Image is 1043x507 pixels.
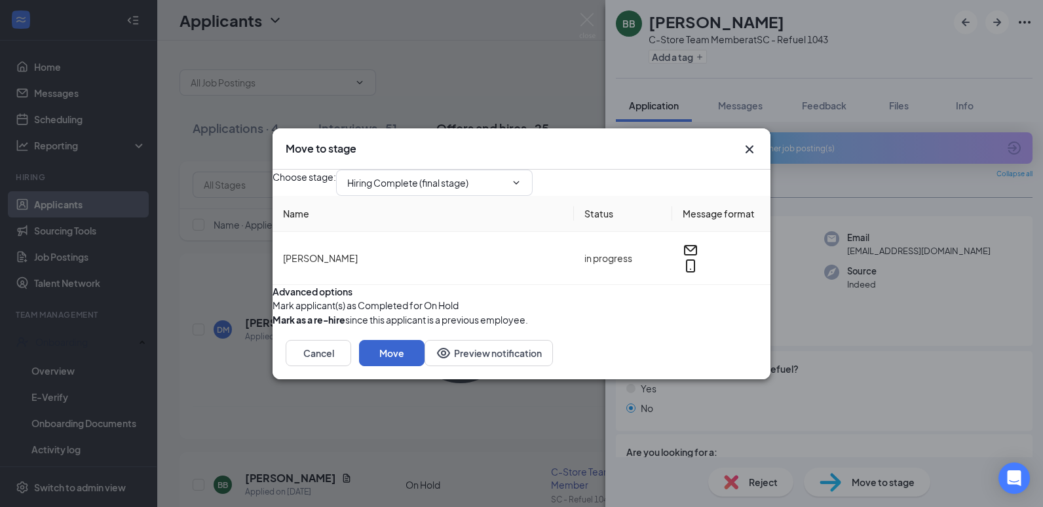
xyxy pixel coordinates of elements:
[672,196,770,232] th: Message format
[283,252,358,264] span: [PERSON_NAME]
[511,178,521,188] svg: ChevronDown
[425,340,553,366] button: Preview notificationEye
[273,312,528,327] div: since this applicant is a previous employee.
[273,298,459,312] span: Mark applicant(s) as Completed for On Hold
[742,141,757,157] button: Close
[273,196,574,232] th: Name
[574,196,672,232] th: Status
[286,340,351,366] button: Cancel
[742,141,757,157] svg: Cross
[273,285,770,298] div: Advanced options
[683,242,698,258] svg: Email
[436,345,451,361] svg: Eye
[286,141,356,156] h3: Move to stage
[683,258,698,274] svg: MobileSms
[998,462,1030,494] div: Open Intercom Messenger
[359,340,425,366] button: Move
[574,232,672,285] td: in progress
[273,170,336,196] span: Choose stage :
[273,314,345,326] b: Mark as a re-hire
